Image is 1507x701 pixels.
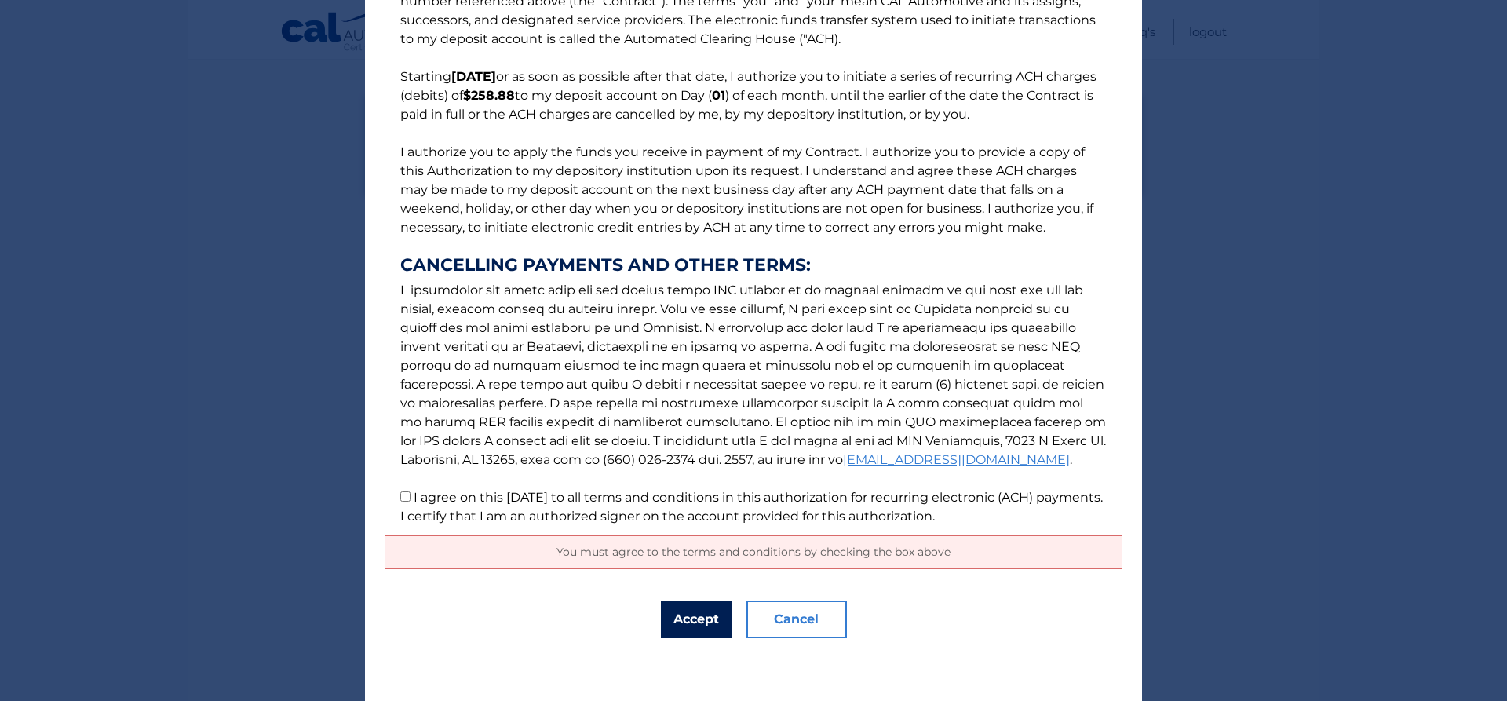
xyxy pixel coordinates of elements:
b: 01 [712,88,725,103]
button: Accept [661,601,732,638]
strong: CANCELLING PAYMENTS AND OTHER TERMS: [400,256,1107,275]
span: You must agree to the terms and conditions by checking the box above [556,545,951,559]
label: I agree on this [DATE] to all terms and conditions in this authorization for recurring electronic... [400,490,1103,524]
b: $258.88 [463,88,515,103]
b: [DATE] [451,69,496,84]
button: Cancel [746,601,847,638]
a: [EMAIL_ADDRESS][DOMAIN_NAME] [843,452,1070,467]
